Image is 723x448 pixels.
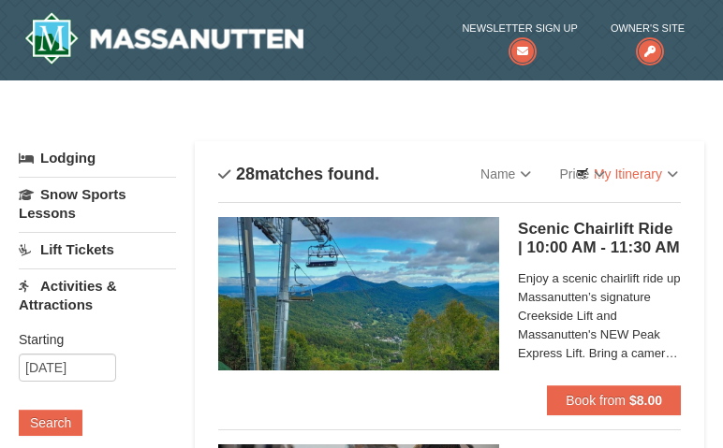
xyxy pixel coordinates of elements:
a: Lift Tickets [19,232,176,267]
a: My Itinerary [564,160,690,188]
button: Search [19,410,82,436]
span: Book from [566,393,626,408]
a: Massanutten Resort [24,12,303,65]
strong: $8.00 [629,393,662,408]
a: Owner's Site [611,19,685,57]
a: Lodging [19,141,176,175]
span: 28 [236,165,255,183]
a: Activities & Attractions [19,268,176,322]
h5: Scenic Chairlift Ride | 10:00 AM - 11:30 AM [518,220,681,257]
img: 24896431-1-a2e2611b.jpg [218,217,499,370]
a: Newsletter Sign Up [462,19,577,57]
a: Price [545,155,619,193]
img: Massanutten Resort Logo [24,12,303,65]
span: Enjoy a scenic chairlift ride up Massanutten’s signature Creekside Lift and Massanutten's NEW Pea... [518,269,681,363]
span: Newsletter Sign Up [462,19,577,37]
button: Book from $8.00 [547,385,681,415]
h4: matches found. [218,165,379,183]
a: Name [466,155,545,193]
span: Owner's Site [611,19,685,37]
a: Snow Sports Lessons [19,177,176,230]
label: Starting [19,330,162,349]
